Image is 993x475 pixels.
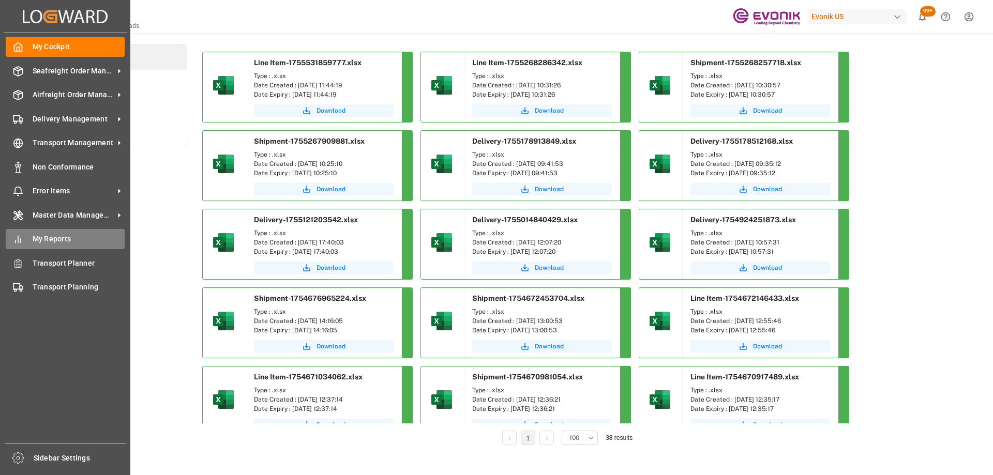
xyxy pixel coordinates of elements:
span: Delivery Management [33,114,114,125]
a: My Reports [6,229,125,249]
div: Date Created : [DATE] 12:37:14 [254,395,394,404]
button: Download [472,340,612,353]
span: Transport Management [33,137,114,148]
a: Download [690,104,830,117]
span: Download [753,420,782,430]
div: Date Expiry : [DATE] 10:57:31 [690,247,830,256]
button: Download [690,262,830,274]
div: Type : .xlsx [690,307,830,316]
div: Date Expiry : [DATE] 17:40:03 [254,247,394,256]
div: Type : .xlsx [690,228,830,238]
a: Download [472,104,612,117]
span: Line Item-1754670917489.xlsx [690,373,799,381]
button: Download [254,104,394,117]
div: Date Created : [DATE] 12:35:17 [690,395,830,404]
div: Type : .xlsx [472,228,612,238]
div: Date Expiry : [DATE] 10:25:10 [254,168,394,178]
span: Delivery-1755178913849.xlsx [472,137,576,145]
div: Evonik US [807,9,907,24]
div: Type : .xlsx [472,150,612,159]
span: Download [535,263,564,272]
span: Download [535,185,564,194]
div: Date Created : [DATE] 12:55:46 [690,316,830,326]
button: show 100 new notifications [911,5,934,28]
span: Error Items [33,186,114,196]
img: Evonik-brand-mark-Deep-Purple-RGB.jpeg_1700498283.jpeg [733,8,800,26]
a: Transport Planning [6,277,125,297]
span: Transport Planner [33,258,125,269]
div: Type : .xlsx [472,71,612,81]
img: microsoft-excel-2019--v1.png [211,73,236,98]
div: Type : .xlsx [472,307,612,316]
button: Download [690,340,830,353]
span: Delivery-1755121203542.xlsx [254,216,358,224]
img: microsoft-excel-2019--v1.png [211,151,236,176]
button: Download [472,419,612,431]
button: Download [254,419,394,431]
div: Date Expiry : [DATE] 10:30:57 [690,90,830,99]
a: My Cockpit [6,37,125,57]
div: Date Expiry : [DATE] 11:44:19 [254,90,394,99]
a: Download [254,262,394,274]
span: Download [535,420,564,430]
button: Download [472,183,612,195]
button: open menu [562,431,598,445]
img: microsoft-excel-2019--v1.png [429,387,454,412]
li: Next Page [539,431,554,445]
span: My Reports [33,234,125,244]
button: Download [254,183,394,195]
div: Type : .xlsx [254,71,394,81]
div: Date Created : [DATE] 13:00:53 [472,316,612,326]
div: Date Created : [DATE] 09:35:12 [690,159,830,168]
span: Airfreight Order Management [33,89,114,100]
div: Date Created : [DATE] 11:44:19 [254,81,394,90]
span: Delivery-1755178512168.xlsx [690,137,793,145]
a: Transport Planner [6,253,125,273]
div: Date Created : [DATE] 10:57:31 [690,238,830,247]
span: Download [753,185,782,194]
span: Line Item-1754671034062.xlsx [254,373,363,381]
div: Type : .xlsx [254,307,394,316]
span: Seafreight Order Management [33,66,114,76]
span: Download [535,342,564,351]
span: Download [535,106,564,115]
img: microsoft-excel-2019--v1.png [648,387,672,412]
img: microsoft-excel-2019--v1.png [648,230,672,255]
span: Download [317,185,345,194]
button: Download [254,340,394,353]
button: Download [690,419,830,431]
div: Date Created : [DATE] 10:31:26 [472,81,612,90]
span: Non Conformance [33,162,125,173]
span: Delivery-1755014840429.xlsx [472,216,578,224]
div: Date Created : [DATE] 09:41:53 [472,159,612,168]
span: Download [317,263,345,272]
button: Help Center [934,5,957,28]
span: Download [317,106,345,115]
span: Line Item-1755268286342.xlsx [472,58,582,67]
a: Non Conformance [6,157,125,177]
span: Shipment-1754672453704.xlsx [472,294,584,302]
div: Date Expiry : [DATE] 14:16:05 [254,326,394,335]
a: 1 [526,435,530,442]
button: Download [472,262,612,274]
div: Date Created : [DATE] 12:36:21 [472,395,612,404]
span: Download [753,263,782,272]
span: Shipment-1755268257718.xlsx [690,58,801,67]
li: Previous Page [502,431,517,445]
span: My Cockpit [33,41,125,52]
span: 38 results [606,434,633,441]
span: Line Item-1754672146433.xlsx [690,294,799,302]
div: Type : .xlsx [472,386,612,395]
span: Shipment-1754676965224.xlsx [254,294,366,302]
img: microsoft-excel-2019--v1.png [648,309,672,333]
div: Date Expiry : [DATE] 12:35:17 [690,404,830,413]
span: Shipment-1755267909881.xlsx [254,137,365,145]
